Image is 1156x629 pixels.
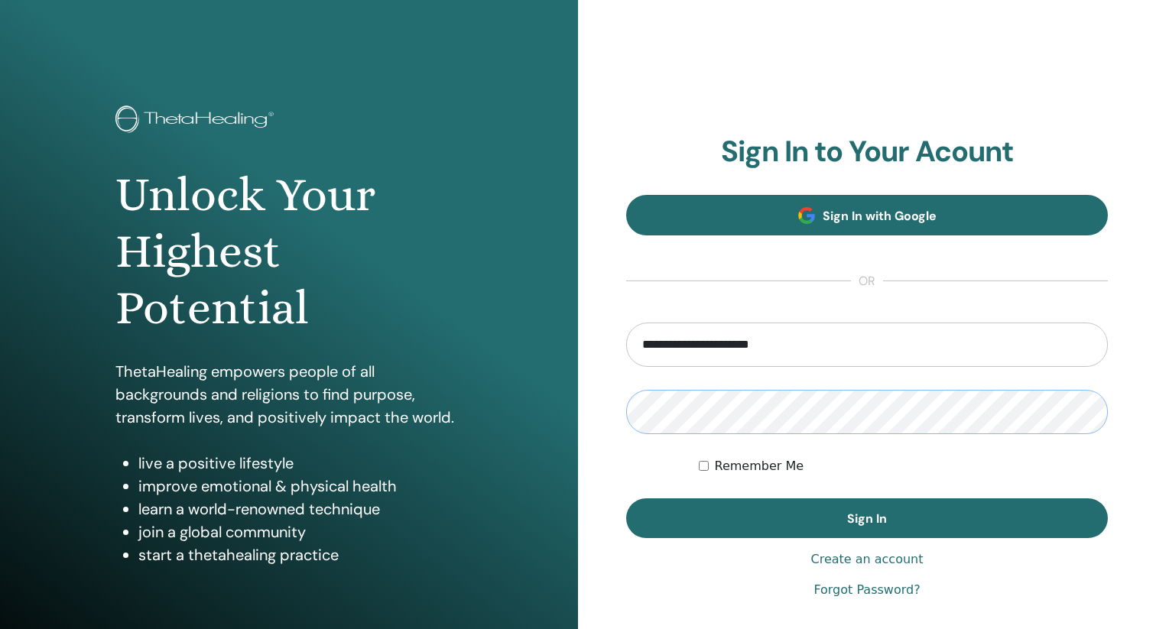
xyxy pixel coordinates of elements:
li: join a global community [138,520,463,543]
li: learn a world-renowned technique [138,498,463,520]
div: Keep me authenticated indefinitely or until I manually logout [699,457,1109,475]
li: live a positive lifestyle [138,452,463,475]
span: Sign In [847,511,887,527]
a: Sign In with Google [626,195,1108,235]
a: Create an account [810,550,923,569]
h1: Unlock Your Highest Potential [115,167,463,337]
p: ThetaHealing empowers people of all backgrounds and religions to find purpose, transform lives, a... [115,360,463,429]
h2: Sign In to Your Acount [626,135,1108,170]
button: Sign In [626,498,1108,538]
a: Forgot Password? [813,581,920,599]
li: improve emotional & physical health [138,475,463,498]
span: or [851,272,883,290]
span: Sign In with Google [823,208,937,224]
label: Remember Me [715,457,804,475]
li: start a thetahealing practice [138,543,463,566]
